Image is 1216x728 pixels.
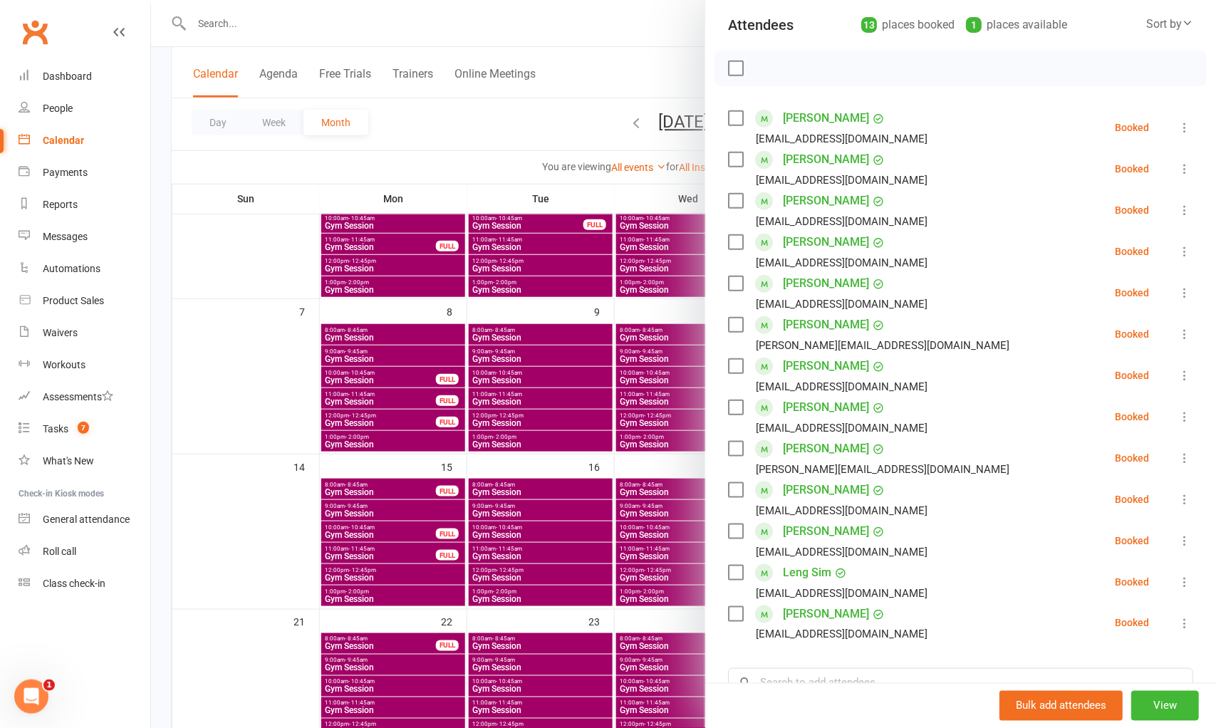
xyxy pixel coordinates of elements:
[783,148,869,171] a: [PERSON_NAME]
[19,381,150,413] a: Assessments
[783,355,869,378] a: [PERSON_NAME]
[19,349,150,381] a: Workouts
[19,157,150,189] a: Payments
[756,295,927,313] div: [EMAIL_ADDRESS][DOMAIN_NAME]
[756,625,927,644] div: [EMAIL_ADDRESS][DOMAIN_NAME]
[756,378,927,396] div: [EMAIL_ADDRESS][DOMAIN_NAME]
[1115,577,1149,587] div: Booked
[19,253,150,285] a: Automations
[19,536,150,568] a: Roll call
[43,295,104,306] div: Product Sales
[728,15,794,35] div: Attendees
[783,561,831,584] a: Leng Sim
[19,93,150,125] a: People
[783,479,869,501] a: [PERSON_NAME]
[43,359,85,370] div: Workouts
[1115,164,1149,174] div: Booked
[43,327,78,338] div: Waivers
[966,17,982,33] div: 1
[999,691,1123,721] button: Bulk add attendees
[966,15,1068,35] div: places available
[43,71,92,82] div: Dashboard
[19,504,150,536] a: General attendance kiosk mode
[756,212,927,231] div: [EMAIL_ADDRESS][DOMAIN_NAME]
[783,107,869,130] a: [PERSON_NAME]
[1115,329,1149,339] div: Booked
[783,603,869,625] a: [PERSON_NAME]
[43,514,130,525] div: General attendance
[43,199,78,210] div: Reports
[756,130,927,148] div: [EMAIL_ADDRESS][DOMAIN_NAME]
[43,578,105,589] div: Class check-in
[756,336,1009,355] div: [PERSON_NAME][EMAIL_ADDRESS][DOMAIN_NAME]
[1115,536,1149,546] div: Booked
[728,668,1193,698] input: Search to add attendees
[43,546,76,557] div: Roll call
[19,61,150,93] a: Dashboard
[861,17,877,33] div: 13
[1115,205,1149,215] div: Booked
[19,445,150,477] a: What's New
[756,584,927,603] div: [EMAIL_ADDRESS][DOMAIN_NAME]
[19,125,150,157] a: Calendar
[19,221,150,253] a: Messages
[1131,691,1199,721] button: View
[756,501,927,520] div: [EMAIL_ADDRESS][DOMAIN_NAME]
[861,15,955,35] div: places booked
[19,413,150,445] a: Tasks 7
[19,285,150,317] a: Product Sales
[19,189,150,221] a: Reports
[783,313,869,336] a: [PERSON_NAME]
[1115,618,1149,628] div: Booked
[756,254,927,272] div: [EMAIL_ADDRESS][DOMAIN_NAME]
[1115,123,1149,132] div: Booked
[43,231,88,242] div: Messages
[19,568,150,600] a: Class kiosk mode
[78,422,89,434] span: 7
[1115,494,1149,504] div: Booked
[43,455,94,467] div: What's New
[43,263,100,274] div: Automations
[783,231,869,254] a: [PERSON_NAME]
[43,103,73,114] div: People
[43,391,113,402] div: Assessments
[14,680,48,714] iframe: Intercom live chat
[43,135,84,146] div: Calendar
[756,419,927,437] div: [EMAIL_ADDRESS][DOMAIN_NAME]
[1115,412,1149,422] div: Booked
[17,14,53,50] a: Clubworx
[783,272,869,295] a: [PERSON_NAME]
[756,171,927,189] div: [EMAIL_ADDRESS][DOMAIN_NAME]
[756,543,927,561] div: [EMAIL_ADDRESS][DOMAIN_NAME]
[783,396,869,419] a: [PERSON_NAME]
[43,680,55,691] span: 1
[783,189,869,212] a: [PERSON_NAME]
[756,460,1009,479] div: [PERSON_NAME][EMAIL_ADDRESS][DOMAIN_NAME]
[783,520,869,543] a: [PERSON_NAME]
[43,167,88,178] div: Payments
[19,317,150,349] a: Waivers
[1115,370,1149,380] div: Booked
[1115,288,1149,298] div: Booked
[1115,246,1149,256] div: Booked
[1115,453,1149,463] div: Booked
[1146,15,1193,33] div: Sort by
[43,423,68,435] div: Tasks
[783,437,869,460] a: [PERSON_NAME]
